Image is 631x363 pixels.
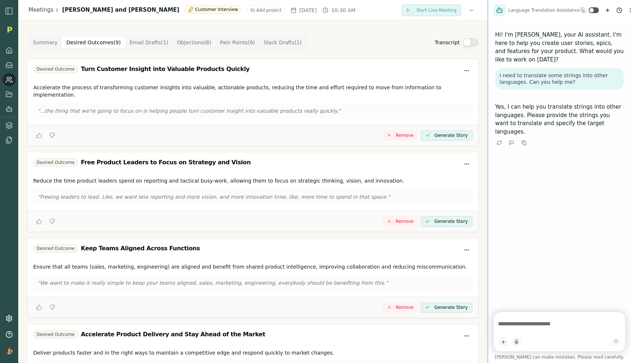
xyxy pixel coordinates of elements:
[508,7,580,13] span: Language Translation Assistance
[421,130,473,141] button: Generate Story
[33,177,473,184] p: Reduce the time product leaders spend on reporting and tactical busy-work, allowing them to focus...
[81,158,251,167] div: Free Product Leaders to Focus on Strategy and Vision
[500,72,619,85] p: I need to translate some strings into other languages. Can you help me?
[28,6,53,14] a: Meetings
[4,24,15,35] img: Organization logo
[125,37,173,48] button: Email Drafts ( 1 )
[33,349,473,356] p: Deliver products faster and in the right ways to maintain a competitive edge and respond quickly ...
[33,65,78,73] div: Desired Outcome
[495,139,503,147] button: Retry
[33,263,473,270] p: Ensure that all teams (sales, marketing, engineering) are aligned and benefit from shared product...
[33,244,78,252] div: Desired Outcome
[46,216,58,227] button: thumbs down
[33,84,473,98] p: Accelerate the process of transforming customer insights into valuable, actionable products, redu...
[383,216,418,227] button: Remove
[81,244,200,253] div: Keep Teams Aligned Across Functions
[520,139,528,147] button: Copy to clipboard
[38,279,468,287] p: "We want to make it really simple to keep your teams aligned, sales, marketing, engineering, ever...
[62,6,179,14] h1: [PERSON_NAME] and [PERSON_NAME]
[5,7,14,15] img: sidebar
[81,65,249,74] div: Turn Customer Insight into Valuable Products Quickly
[615,6,624,15] button: Chat history
[256,7,282,13] span: Add project
[46,130,58,141] button: thumbs down
[494,354,625,360] span: [PERSON_NAME] can make mistakes. Please read carefully.
[184,5,241,14] div: Customer Interview
[46,302,58,313] button: thumbs down
[435,39,460,46] label: Transcript
[383,130,418,141] button: Remove
[603,6,612,15] button: New chat
[33,158,78,166] div: Desired Outcome
[589,7,599,13] button: Toggle ambient mode
[416,7,456,13] span: Start Live Meeting
[421,302,473,313] button: Generate Story
[33,330,78,338] div: Desired Outcome
[5,347,13,354] img: profile
[33,302,45,313] button: thumbs up
[216,37,260,48] button: Pain Points ( 9 )
[38,193,468,201] p: "Freeing leaders to lead. Like, we want less reporting and more vision, and more innovation time,...
[247,5,285,15] button: Add project
[511,337,521,347] button: Start dictation
[611,337,621,347] button: Send message
[81,330,265,339] div: Accelerate Product Delivery and Stay Ahead of the Market
[33,130,45,141] button: thumbs up
[331,7,355,14] span: 10:30 AM
[38,107,468,115] p: "...the thing that we're going to focus on is helping people turn customer insight into valuable ...
[401,4,461,16] button: Start Live Meeting
[33,216,45,227] button: thumbs up
[495,103,624,136] p: Yes, I can help you translate strings into other languages. Please provide the strings you want t...
[498,337,508,347] button: Add content to chat
[508,139,516,147] button: Give Feedback
[495,31,624,64] p: Hi! I'm [PERSON_NAME], your AI assistant. I'm here to help you create user stories, epics, and fe...
[172,37,215,48] button: Objections ( 8 )
[383,302,418,313] button: Remove
[421,216,473,227] button: Generate Story
[62,37,125,48] button: Desired Outcomes ( 9 )
[259,37,306,48] button: Slack Drafts ( 1 )
[3,328,16,341] button: Help
[299,7,317,14] span: [DATE]
[28,37,62,48] button: Summary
